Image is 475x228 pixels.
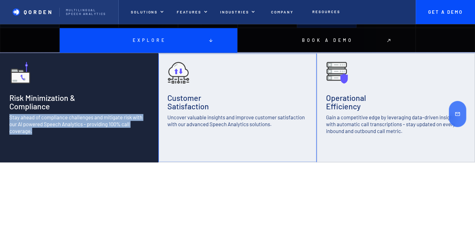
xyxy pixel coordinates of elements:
[220,10,249,14] p: INDUSTRIES
[326,94,366,111] h3: Operational Efficiency
[131,38,166,43] p: Explore
[167,94,209,111] h3: Customer Satisfaction
[9,94,75,111] h3: Risk Minimization & Compliance
[60,28,237,53] a: Explore
[312,9,340,14] p: Resources
[167,114,308,128] p: Uncover valuable insights and improve customer satisfaction with our advanced Speech Analytics so...
[131,10,158,14] p: Solutions
[271,10,294,14] p: Company
[24,9,53,15] p: Qorden
[238,28,415,53] a: Book a demo
[9,114,149,135] p: Stay ahead of compliance challenges and mitigate risk with our AI powered Speech Analytics - prov...
[300,38,353,43] p: Book a demo
[326,114,466,135] p: Gain a competitive edge by leveraging data-driven insights with automatic call transcriptions - s...
[177,10,202,14] p: features
[422,9,469,15] p: Get A Demo
[66,8,112,16] p: Multilingual Speech analytics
